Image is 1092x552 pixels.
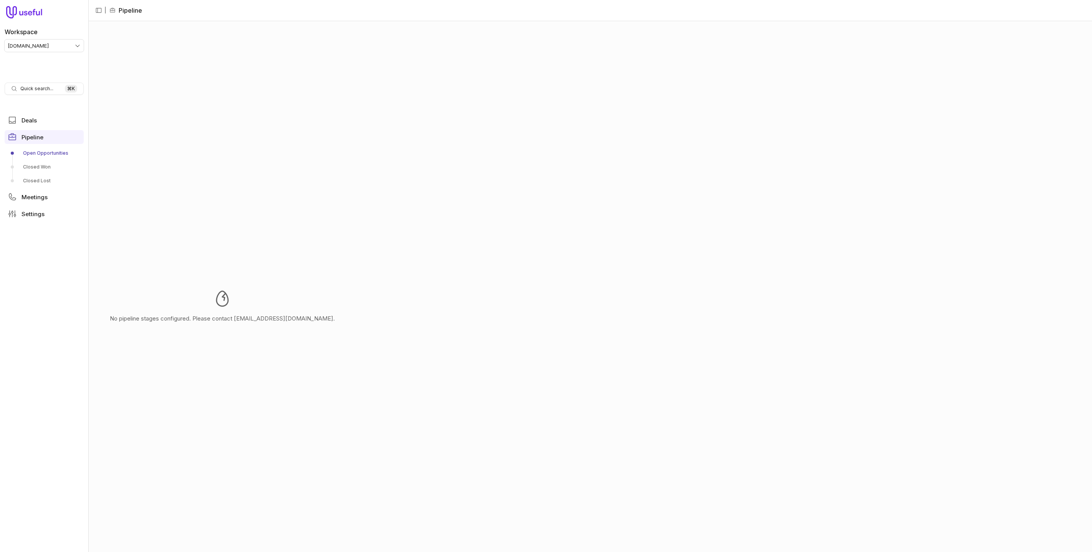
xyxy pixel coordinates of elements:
[5,175,84,187] a: Closed Lost
[22,194,48,200] span: Meetings
[5,147,84,187] div: Pipeline submenu
[5,27,38,36] label: Workspace
[109,6,142,15] li: Pipeline
[22,211,45,217] span: Settings
[20,86,53,92] span: Quick search...
[5,130,84,144] a: Pipeline
[22,117,37,123] span: Deals
[5,147,84,159] a: Open Opportunities
[110,314,335,323] p: No pipeline stages configured. Please contact [EMAIL_ADDRESS][DOMAIN_NAME].
[5,190,84,204] a: Meetings
[5,207,84,221] a: Settings
[5,161,84,173] a: Closed Won
[22,134,43,140] span: Pipeline
[5,113,84,127] a: Deals
[93,5,104,16] button: Collapse sidebar
[104,6,106,15] span: |
[65,85,77,93] kbd: ⌘ K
